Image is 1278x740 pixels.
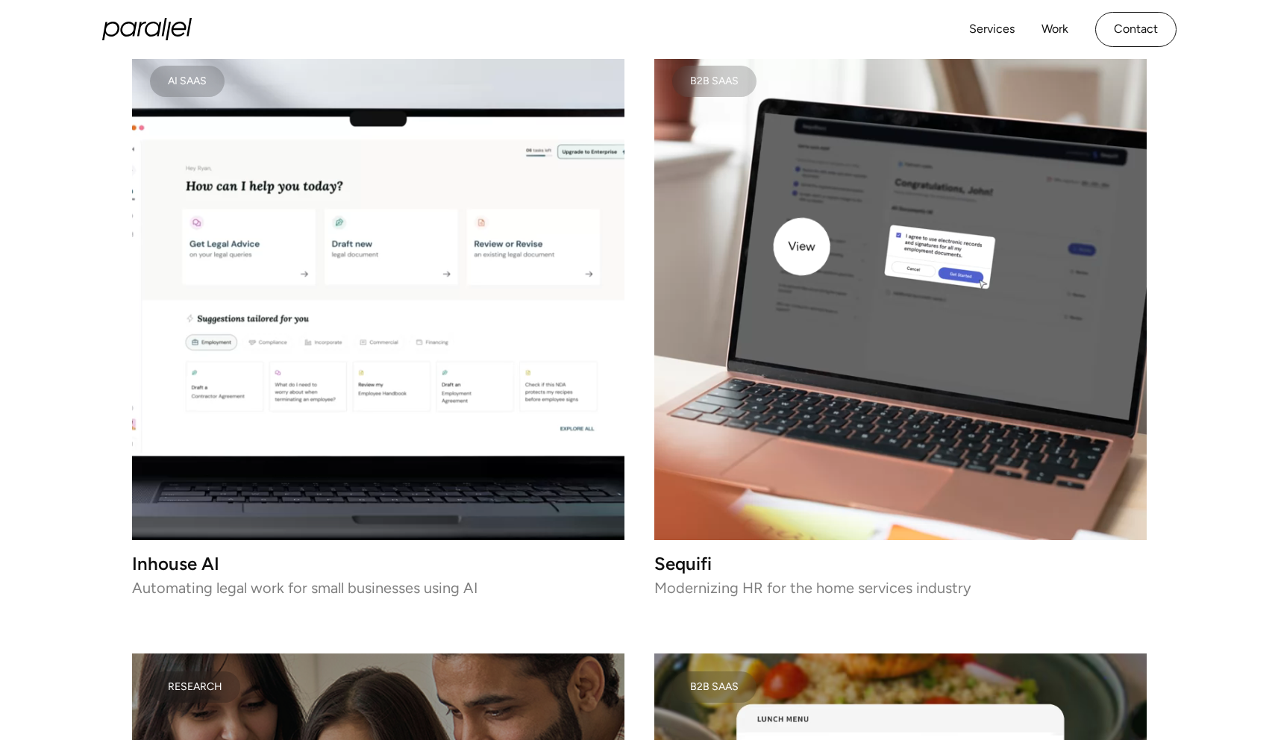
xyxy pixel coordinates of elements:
[1095,12,1177,47] a: Contact
[132,583,624,593] p: Automating legal work for small businesses using AI
[690,683,739,691] div: B2B SAAS
[969,19,1015,40] a: Services
[168,683,222,691] div: Research
[654,583,1147,593] p: Modernizing HR for the home services industry
[654,48,1147,594] a: B2B SaaSSequifiModernizing HR for the home services industry
[168,78,207,85] div: AI SAAS
[690,78,739,85] div: B2B SaaS
[1041,19,1068,40] a: Work
[132,558,624,571] h3: Inhouse AI
[654,558,1147,571] h3: Sequifi
[132,48,624,594] a: AI SAASInhouse AIAutomating legal work for small businesses using AI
